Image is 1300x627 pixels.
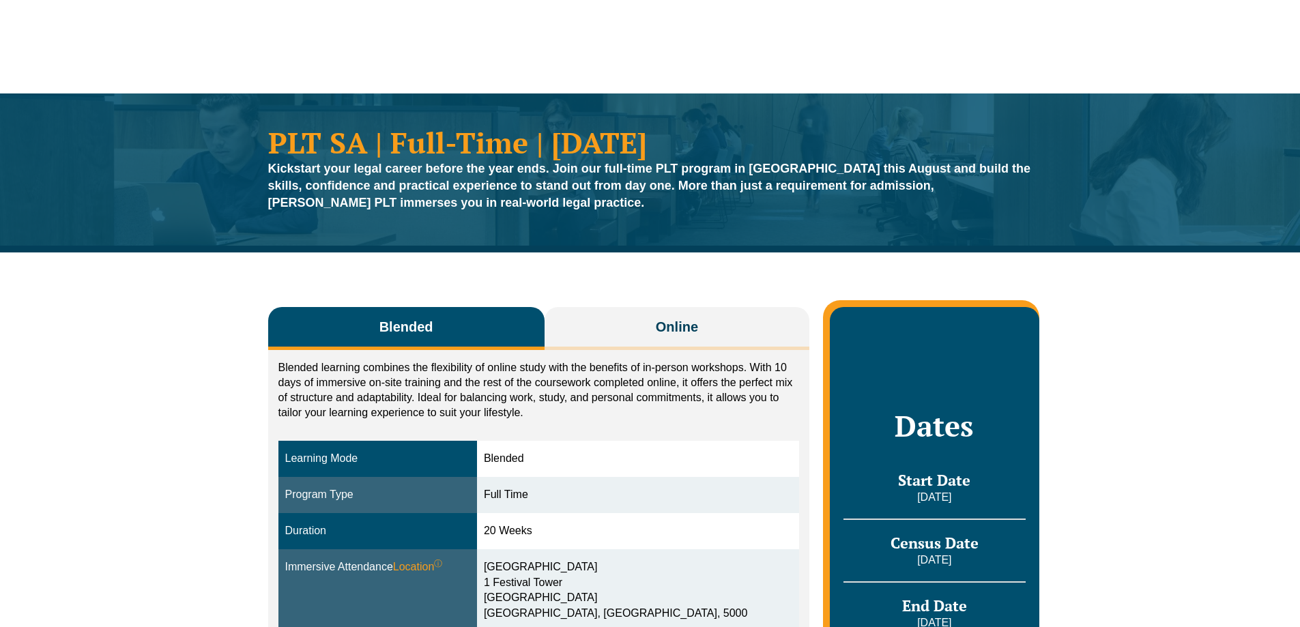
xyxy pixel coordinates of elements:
[285,559,470,575] div: Immersive Attendance
[938,7,1034,22] a: Pre-Recorded Webcasts
[285,487,470,503] div: Program Type
[968,35,1090,93] a: Medicare Billing Course
[850,35,968,93] a: Traineeship Workshops
[278,360,800,420] p: Blended learning combines the flexibility of online study with the benefits of in-person workshop...
[843,409,1025,443] h2: Dates
[704,35,850,93] a: Practice Management Course
[891,533,979,553] span: Census Date
[1216,35,1269,93] a: Contact
[484,559,792,622] div: [GEOGRAPHIC_DATA] 1 Festival Tower [GEOGRAPHIC_DATA] [GEOGRAPHIC_DATA], [GEOGRAPHIC_DATA], 5000
[268,128,1032,157] h1: PLT SA | Full-Time | [DATE]
[484,523,792,539] div: 20 Weeks
[1090,35,1157,93] a: Venue Hire
[484,487,792,503] div: Full Time
[379,317,433,336] span: Blended
[1061,7,1118,22] a: 1300 039 031
[902,596,967,615] span: End Date
[843,490,1025,505] p: [DATE]
[1065,10,1114,19] span: 1300 039 031
[31,15,182,79] a: [PERSON_NAME] Centre for Law
[268,162,1031,209] strong: Kickstart your legal career before the year ends. Join our full-time PLT program in [GEOGRAPHIC_D...
[484,451,792,467] div: Blended
[620,35,704,93] a: CPD Programs
[843,553,1025,568] p: [DATE]
[285,451,470,467] div: Learning Mode
[656,317,698,336] span: Online
[835,7,918,22] a: Book CPD Programs
[393,559,443,575] span: Location
[434,559,442,568] sup: ⓘ
[742,7,821,22] a: PLT Learning Portal
[898,470,970,490] span: Start Date
[502,35,621,93] a: Practical Legal Training
[285,523,470,539] div: Duration
[1157,35,1216,93] a: About Us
